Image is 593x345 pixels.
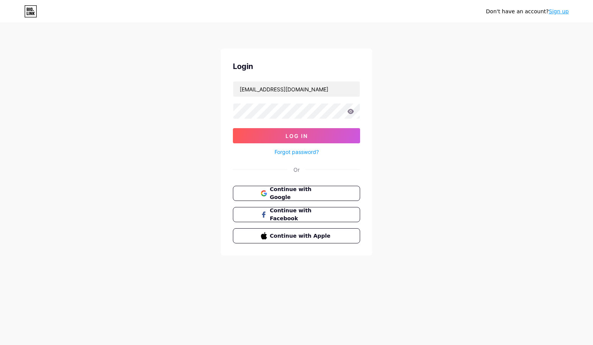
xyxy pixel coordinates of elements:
[270,207,332,223] span: Continue with Facebook
[549,8,569,14] a: Sign up
[486,8,569,16] div: Don't have an account?
[270,185,332,201] span: Continue with Google
[270,232,332,240] span: Continue with Apple
[233,128,360,143] button: Log In
[233,207,360,222] button: Continue with Facebook
[293,166,300,174] div: Or
[286,133,308,139] span: Log In
[233,186,360,201] button: Continue with Google
[233,61,360,72] div: Login
[233,228,360,243] button: Continue with Apple
[233,82,360,97] input: Username
[275,148,319,156] a: Forgot password?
